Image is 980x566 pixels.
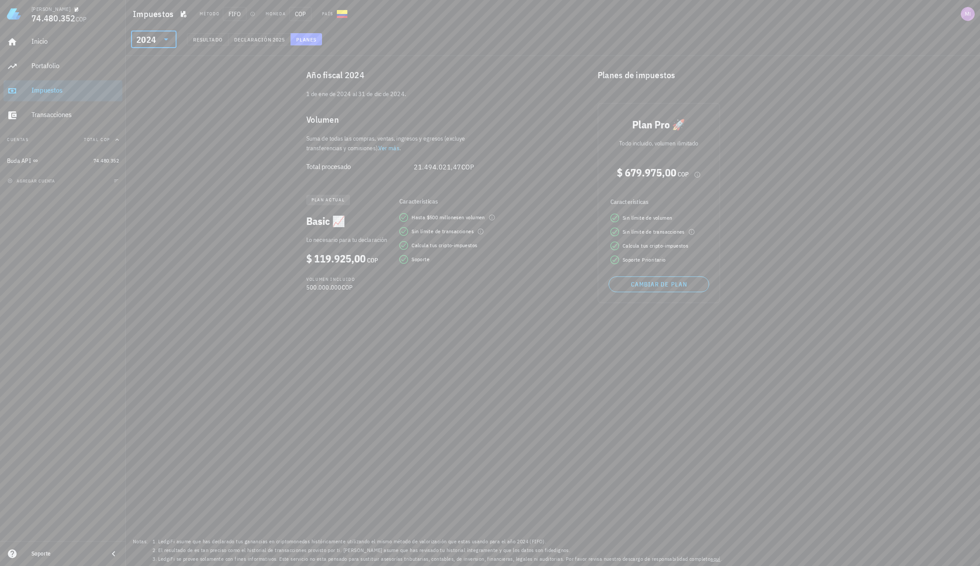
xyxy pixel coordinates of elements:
div: Buda API [7,157,31,165]
span: Sin límite de transacciones [412,227,474,236]
div: 1 de ene de 2024 al 31 de dic de 2024. [299,89,492,106]
span: COP [678,170,689,178]
a: Impuestos [3,80,122,101]
h1: Impuestos [133,7,177,21]
span: plan actual [312,195,345,205]
span: 500 millones [429,214,459,221]
div: Año fiscal 2024 [299,61,492,89]
div: 2024 [131,31,177,48]
button: CuentasTotal COP [3,129,122,150]
span: Declaración [234,36,272,43]
span: $ 119.925,00 [306,252,366,266]
div: Suma de todas las compras, ventas, ingresos y egresos (excluye transferencias y comisiones). . [299,134,492,153]
span: 500.000.000 [306,283,342,291]
span: COP [76,15,87,23]
p: Todo incluido, volumen ilimitado [605,138,713,148]
span: agregar cuenta [9,178,55,184]
div: Impuestos [31,86,119,94]
span: COP [461,162,474,171]
div: avatar [961,7,975,21]
div: Total procesado [306,162,414,171]
p: Lo necesario para tu declaración [306,235,387,245]
div: Volumen [299,106,492,134]
li: El resultado de es tan preciso como el historial de transacciones provisto por ti. [PERSON_NAME] ... [158,546,722,555]
div: CO-icon [337,9,347,19]
span: COP [367,256,378,264]
span: Sin límite de volumen [623,214,672,222]
span: Basic 📈 [306,214,345,228]
span: 21.494.021,47 [414,162,461,171]
a: Inicio [3,31,122,52]
a: aquí [710,556,720,562]
div: 2024 [136,35,156,44]
span: Calcula tus cripto-impuestos [412,241,477,250]
img: LedgiFi [7,7,21,21]
button: agregar cuenta [5,176,59,185]
li: LedgiFi asume que has declarado tus ganancias en criptomonedas históricamente utilizando el mismo... [158,537,722,546]
a: Ver más [378,144,399,152]
span: COP [342,283,353,291]
div: Soporte [31,550,101,557]
span: Sin límite de transacciones [623,228,685,236]
div: Portafolio [31,62,119,70]
span: Plan Pro 🚀 [632,117,685,131]
button: Planes [291,33,322,45]
span: Hasta $ en volumen [412,213,485,222]
span: Soporte Prioritario [623,255,666,264]
li: LedgiFi se provee solamente con fines informativos. Este servicio no esta pensado para sustituir ... [158,555,722,563]
a: Transacciones [3,105,122,126]
div: Planes de impuestos [591,61,807,89]
div: Volumen incluido [306,276,355,283]
span: $ 679.975,00 [617,166,676,179]
button: Declaración 2025 [229,33,291,45]
button: Resultado [187,33,229,45]
span: COP [289,7,312,21]
span: Resultado [193,36,223,43]
div: Transacciones [31,110,119,119]
div: Inicio [31,37,119,45]
button: Cambiar de plan [609,276,709,292]
span: Total COP [84,137,110,142]
div: Moneda [266,10,286,17]
span: Soporte [412,255,429,264]
span: 74.480.352 [93,157,119,164]
div: Método [200,10,219,17]
div: [PERSON_NAME] [31,6,70,13]
div: País [322,10,333,17]
footer: Notas: [126,535,980,566]
span: 2025 [272,36,285,43]
a: Buda API 74.480.352 [3,150,122,171]
span: Cambiar de plan [613,280,705,288]
span: 74.480.352 [31,12,76,24]
a: Portafolio [3,56,122,77]
span: Calcula tus cripto-impuestos [623,242,688,250]
span: Planes [296,36,317,43]
span: FIFO [223,7,246,21]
